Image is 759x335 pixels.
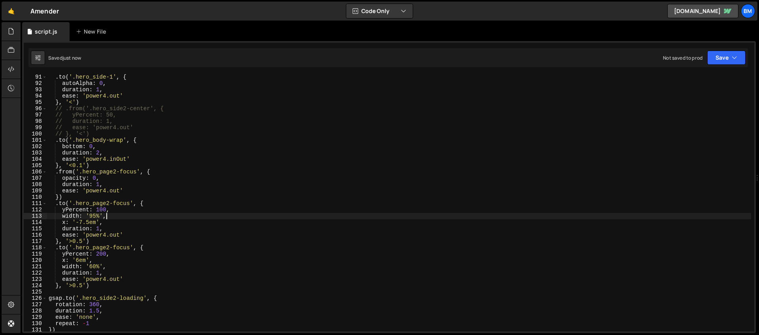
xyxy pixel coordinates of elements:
div: 120 [24,257,47,263]
div: Amender [30,6,59,16]
div: 129 [24,314,47,320]
div: 103 [24,150,47,156]
a: 🤙 [2,2,21,21]
div: 106 [24,169,47,175]
div: 92 [24,80,47,87]
div: just now [62,55,81,61]
div: 113 [24,213,47,219]
div: 102 [24,143,47,150]
div: 93 [24,87,47,93]
div: 110 [24,194,47,200]
div: 128 [24,308,47,314]
div: 122 [24,270,47,276]
div: 130 [24,320,47,327]
div: 111 [24,200,47,207]
div: 100 [24,131,47,137]
div: 119 [24,251,47,257]
div: 98 [24,118,47,124]
button: Code Only [346,4,413,18]
div: 104 [24,156,47,162]
div: 105 [24,162,47,169]
div: script.js [35,28,57,36]
div: 107 [24,175,47,181]
div: 109 [24,188,47,194]
div: 121 [24,263,47,270]
div: 99 [24,124,47,131]
div: 115 [24,226,47,232]
div: Not saved to prod [663,55,702,61]
div: 126 [24,295,47,301]
div: 91 [24,74,47,80]
div: 127 [24,301,47,308]
div: 117 [24,238,47,245]
div: 96 [24,105,47,112]
div: 112 [24,207,47,213]
div: Saved [48,55,81,61]
div: 94 [24,93,47,99]
div: 118 [24,245,47,251]
div: 108 [24,181,47,188]
div: 114 [24,219,47,226]
div: 97 [24,112,47,118]
div: 123 [24,276,47,282]
button: Save [707,51,746,65]
div: 125 [24,289,47,295]
div: 124 [24,282,47,289]
div: New File [76,28,109,36]
a: bm [741,4,755,18]
div: 131 [24,327,47,333]
div: 101 [24,137,47,143]
a: [DOMAIN_NAME] [667,4,738,18]
div: 95 [24,99,47,105]
div: 116 [24,232,47,238]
